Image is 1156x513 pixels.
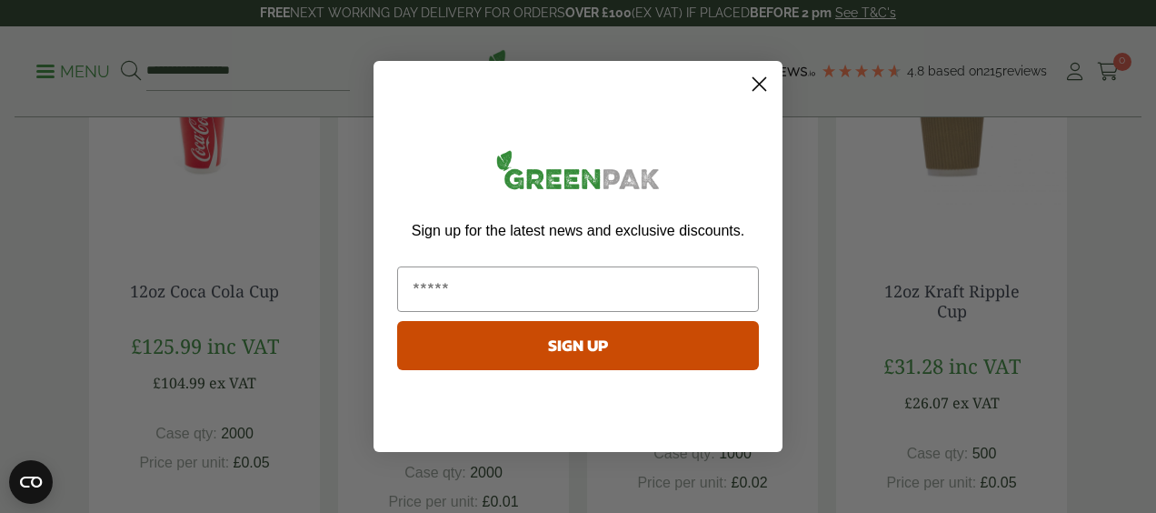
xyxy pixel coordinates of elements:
[397,321,759,370] button: SIGN UP
[397,267,759,312] input: Email
[412,223,744,238] span: Sign up for the latest news and exclusive discounts.
[397,143,759,204] img: greenpak_logo
[743,68,775,100] button: Close dialog
[9,460,53,504] button: Open CMP widget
